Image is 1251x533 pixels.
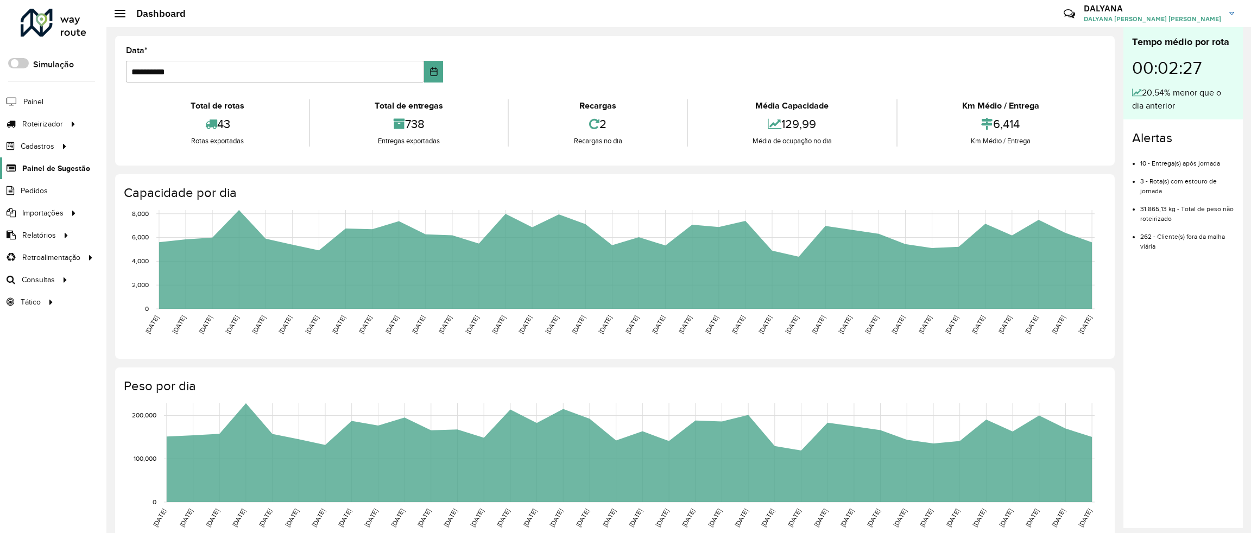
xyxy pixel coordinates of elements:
[691,112,894,136] div: 129,99
[1023,314,1039,335] text: [DATE]
[134,455,156,462] text: 100,000
[784,314,800,335] text: [DATE]
[945,507,961,528] text: [DATE]
[628,507,643,528] text: [DATE]
[491,314,507,335] text: [DATE]
[1077,507,1093,528] text: [DATE]
[313,112,505,136] div: 738
[997,314,1013,335] text: [DATE]
[511,99,684,112] div: Recargas
[416,507,432,528] text: [DATE]
[1024,507,1040,528] text: [DATE]
[337,507,352,528] text: [DATE]
[971,507,987,528] text: [DATE]
[257,507,273,528] text: [DATE]
[918,507,934,528] text: [DATE]
[390,507,406,528] text: [DATE]
[1077,314,1093,335] text: [DATE]
[511,136,684,147] div: Recargas no dia
[1140,150,1234,168] li: 10 - Entrega(s) após jornada
[21,185,48,196] span: Pedidos
[313,99,505,112] div: Total de entregas
[813,507,829,528] text: [DATE]
[544,314,560,335] text: [DATE]
[125,8,186,20] h2: Dashboard
[890,314,906,335] text: [DATE]
[198,314,213,335] text: [DATE]
[548,507,564,528] text: [DATE]
[654,507,670,528] text: [DATE]
[757,314,773,335] text: [DATE]
[363,507,379,528] text: [DATE]
[22,230,56,241] span: Relatórios
[124,185,1104,201] h4: Capacidade por dia
[680,507,696,528] text: [DATE]
[944,314,959,335] text: [DATE]
[970,314,986,335] text: [DATE]
[601,507,617,528] text: [DATE]
[129,99,306,112] div: Total de rotas
[1140,168,1234,196] li: 3 - Rota(s) com estouro de jornada
[704,314,719,335] text: [DATE]
[624,314,640,335] text: [DATE]
[900,112,1101,136] div: 6,414
[357,314,373,335] text: [DATE]
[277,314,293,335] text: [DATE]
[691,99,894,112] div: Média Capacidade
[464,314,479,335] text: [DATE]
[170,314,186,335] text: [DATE]
[1140,196,1234,224] li: 31.865,13 kg - Total de peso não roteirizado
[132,234,149,241] text: 6,000
[22,252,80,263] span: Retroalimentação
[443,507,458,528] text: [DATE]
[1132,86,1234,112] div: 20,54% menor que o dia anterior
[864,314,880,335] text: [DATE]
[900,136,1101,147] div: Km Médio / Entrega
[22,207,64,219] span: Importações
[522,507,538,528] text: [DATE]
[839,507,855,528] text: [DATE]
[917,314,933,335] text: [DATE]
[126,44,148,57] label: Data
[144,314,160,335] text: [DATE]
[517,314,533,335] text: [DATE]
[284,507,300,528] text: [DATE]
[1132,35,1234,49] div: Tempo médio por rota
[865,507,881,528] text: [DATE]
[1084,3,1221,14] h3: DALYANA
[892,507,908,528] text: [DATE]
[691,136,894,147] div: Média de ocupação no dia
[23,96,43,107] span: Painel
[707,507,723,528] text: [DATE]
[178,507,194,528] text: [DATE]
[511,112,684,136] div: 2
[21,296,41,308] span: Tático
[760,507,775,528] text: [DATE]
[650,314,666,335] text: [DATE]
[1058,2,1081,26] a: Contato Rápido
[424,61,443,83] button: Choose Date
[145,305,149,312] text: 0
[1140,224,1234,251] li: 262 - Cliente(s) fora da malha viária
[231,507,247,528] text: [DATE]
[224,314,240,335] text: [DATE]
[129,112,306,136] div: 43
[384,314,400,335] text: [DATE]
[410,314,426,335] text: [DATE]
[1084,14,1221,24] span: DALYANA [PERSON_NAME] [PERSON_NAME]
[22,274,55,285] span: Consultas
[571,314,586,335] text: [DATE]
[1132,49,1234,86] div: 00:02:27
[124,378,1104,394] h4: Peso por dia
[205,507,220,528] text: [DATE]
[21,141,54,152] span: Cadastros
[153,498,156,505] text: 0
[998,507,1014,528] text: [DATE]
[132,412,156,419] text: 200,000
[22,163,90,174] span: Painel de Sugestão
[304,314,320,335] text: [DATE]
[597,314,613,335] text: [DATE]
[22,118,63,130] span: Roteirizador
[313,136,505,147] div: Entregas exportadas
[811,314,826,335] text: [DATE]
